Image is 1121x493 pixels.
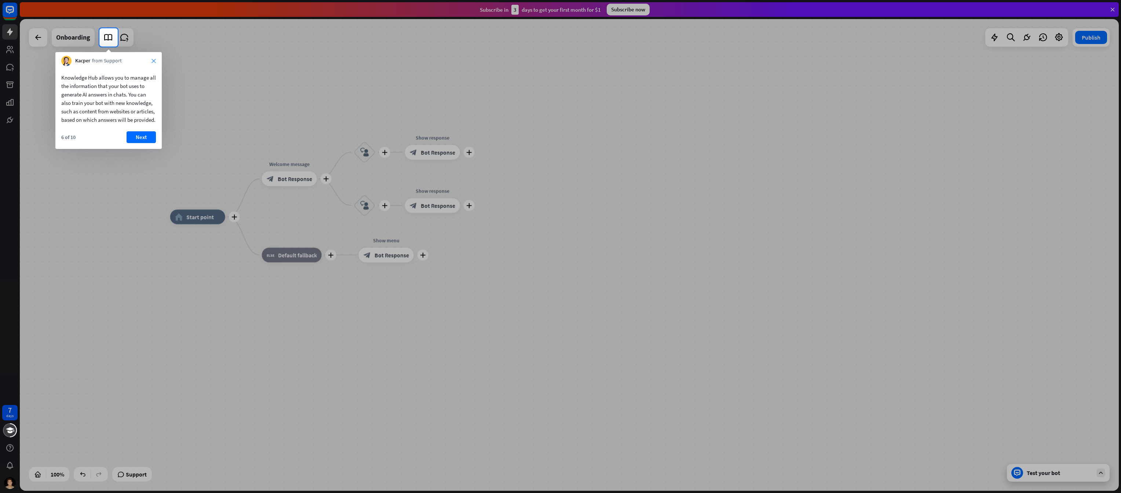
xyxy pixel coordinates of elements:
span: Kacper [75,57,90,65]
button: Open LiveChat chat widget [6,3,28,25]
i: close [151,59,156,63]
span: from Support [92,57,122,65]
div: Knowledge Hub allows you to manage all the information that your bot uses to generate AI answers ... [61,73,156,124]
div: 6 of 10 [61,134,76,140]
button: Next [127,131,156,143]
